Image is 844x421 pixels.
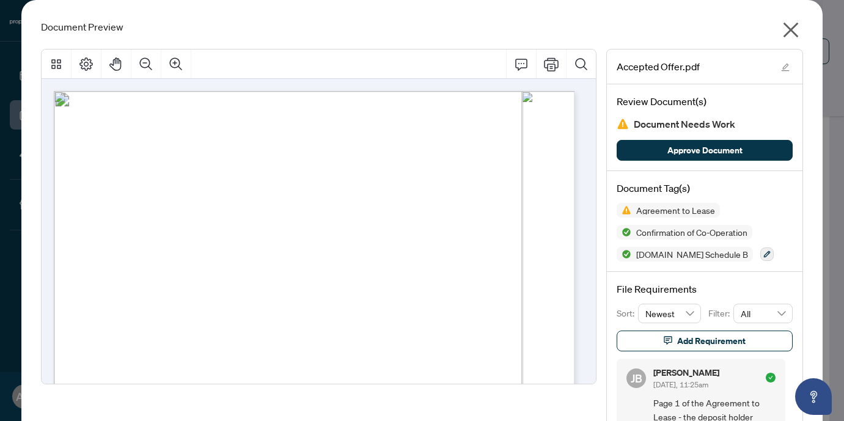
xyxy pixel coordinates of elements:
[617,140,793,161] button: Approve Document
[653,368,719,377] h5: [PERSON_NAME]
[631,228,752,236] span: Confirmation of Co-Operation
[795,378,832,415] button: Open asap
[617,247,631,262] img: Status Icon
[617,203,631,218] img: Status Icon
[741,304,786,323] span: All
[766,373,776,383] span: check-circle
[617,225,631,240] img: Status Icon
[781,63,790,71] span: edit
[617,282,793,296] h4: File Requirements
[41,20,804,34] div: Document Preview
[708,307,733,320] p: Filter:
[631,250,753,258] span: [DOMAIN_NAME] Schedule B
[631,206,720,214] span: Agreement to Lease
[634,116,735,133] span: Document Needs Work
[617,94,793,109] h4: Review Document(s)
[653,380,708,389] span: [DATE], 11:25am
[617,59,700,74] span: Accepted Offer.pdf
[677,331,746,351] span: Add Requirement
[617,118,629,130] img: Document Status
[617,307,638,320] p: Sort:
[631,370,642,387] span: JB
[617,181,793,196] h4: Document Tag(s)
[667,141,743,160] span: Approve Document
[781,20,801,40] span: close
[617,331,793,351] button: Add Requirement
[645,304,694,323] span: Newest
